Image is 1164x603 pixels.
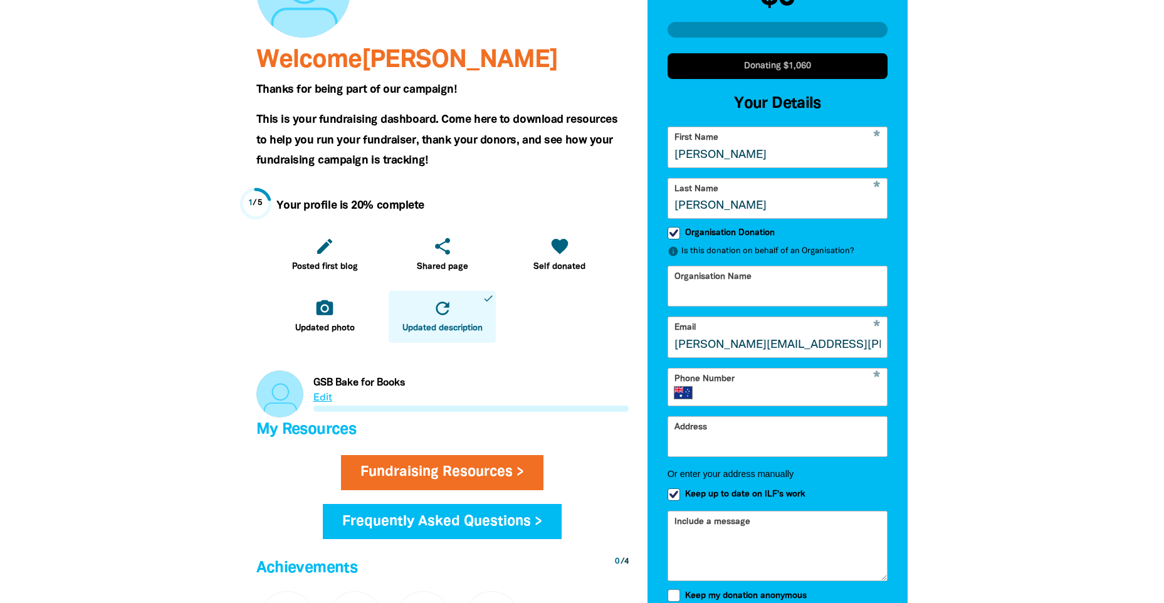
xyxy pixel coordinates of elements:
[402,322,483,335] span: Updated description
[668,589,680,602] input: Keep my donation anonymous
[389,229,496,281] a: shareShared page
[295,322,355,335] span: Updated photo
[685,589,807,601] span: Keep my donation anonymous
[256,556,629,581] h4: Achievements
[668,488,680,501] input: Keep up to date on ILF's work
[433,298,453,318] i: refresh
[341,455,543,490] a: Fundraising Resources >
[433,236,453,256] i: share
[256,370,629,417] div: Paginated content
[248,199,253,207] span: 1
[668,469,888,479] button: Or enter your address manually
[389,291,496,343] a: refreshUpdated descriptiondone
[323,504,562,539] a: Frequently Asked Questions >
[271,229,379,281] a: editPosted first blog
[256,85,457,95] span: Thanks for being part of our campaign!
[483,293,494,304] i: done
[615,556,629,568] div: / 4
[248,197,263,209] div: / 5
[292,261,358,273] span: Posted first blog
[417,261,468,273] span: Shared page
[256,422,357,437] span: My Resources
[685,227,775,239] span: Organisation Donation
[315,298,335,318] i: camera_alt
[506,229,613,281] a: favoriteSelf donated
[271,291,379,343] a: camera_altUpdated photo
[668,53,888,79] div: Donating $1,060
[668,246,679,257] i: info
[685,488,805,500] span: Keep up to date on ILF's work
[873,371,880,385] i: Required
[668,245,888,258] p: Is this donation on behalf of an Organisation?
[615,558,619,565] span: 0
[533,261,585,273] span: Self donated
[256,49,558,72] span: Welcome [PERSON_NAME]
[668,92,888,117] h3: Your Details
[550,236,570,256] i: favorite
[668,227,680,239] input: Organisation Donation
[315,236,335,256] i: edit
[256,115,618,165] span: This is your fundraising dashboard. Come here to download resources to help you run your fundrais...
[276,201,424,211] strong: Your profile is 20% complete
